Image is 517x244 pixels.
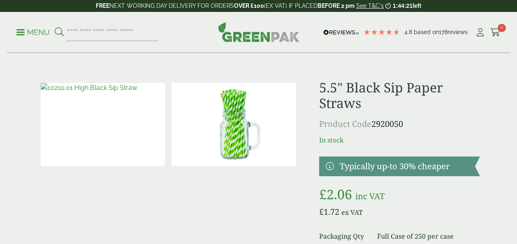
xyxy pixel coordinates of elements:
i: My Account [475,28,485,37]
span: 0 [498,24,506,32]
span: Product Code [319,118,371,129]
p: In stock [319,135,480,145]
span: reviews [447,29,468,35]
a: See T&C's [356,2,384,9]
img: REVIEWS.io [323,30,359,35]
i: Cart [490,28,501,37]
span: 178 [439,29,447,35]
span: left [413,2,421,9]
bdi: 2.06 [319,185,352,203]
span: 1:44:21 [393,2,413,9]
div: 4.78 Stars [363,28,400,36]
p: Menu [16,28,50,37]
img: GreenPak Supplies [218,22,299,42]
span: 4.8 [404,29,414,35]
span: ex VAT [341,208,363,217]
a: 0 [490,26,501,39]
strong: BEFORE 2 pm [318,2,355,9]
h1: 5.5" Black Sip Paper Straws [319,80,480,111]
img: 10210.01 High Black Sip Straw [41,83,165,166]
span: £ [319,206,324,217]
span: £ [319,185,327,203]
img: 8 [172,83,296,166]
strong: FREE [96,2,109,9]
p: 2920050 [319,118,480,130]
span: inc VAT [355,191,385,202]
dd: Full Case of 250 per case [377,231,480,241]
bdi: 1.72 [319,206,339,217]
strong: OVER £100 [234,2,264,9]
span: Based on [414,29,439,35]
a: Menu [16,28,50,36]
dt: Packaging Qty [319,231,367,241]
